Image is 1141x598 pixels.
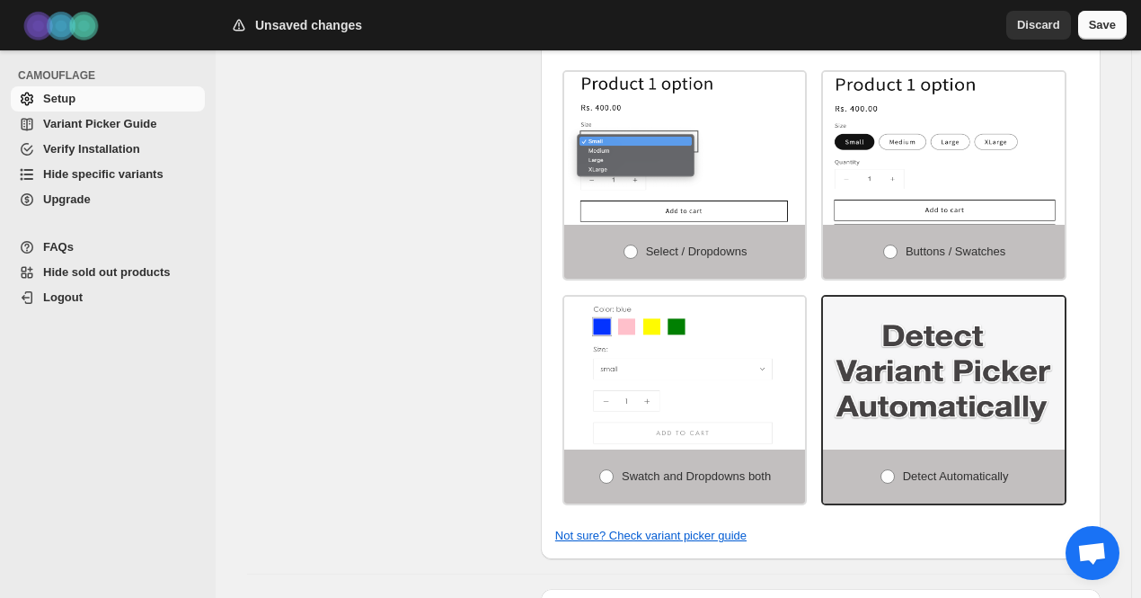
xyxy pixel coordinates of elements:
a: Logout [11,285,205,310]
button: Discard [1006,11,1071,40]
button: Save [1078,11,1127,40]
img: Swatch and Dropdowns both [564,297,806,450]
img: Detect Automatically [823,297,1065,450]
a: Upgrade [11,187,205,212]
a: Variant Picker Guide [11,112,205,137]
img: Buttons / Swatches [823,72,1065,225]
a: Setup [11,86,205,112]
img: Select / Dropdowns [564,72,806,225]
a: Not sure? Check variant picker guide [555,529,747,542]
a: Hide sold out products [11,260,205,285]
span: Swatch and Dropdowns both [622,469,771,483]
a: Verify Installation [11,137,205,162]
span: FAQs [43,240,74,254]
span: Upgrade [43,192,91,206]
span: Verify Installation [43,142,140,156]
span: Variant Picker Guide [43,117,156,130]
h2: Unsaved changes [255,16,362,34]
span: Logout [43,290,83,304]
span: Buttons / Swatches [906,245,1005,258]
span: Detect Automatically [903,469,1009,483]
span: Hide specific variants [43,167,164,181]
span: Setup [43,92,75,105]
span: CAMOUFLAGE [18,68,207,83]
span: Save [1089,16,1116,34]
span: Select / Dropdowns [646,245,747,258]
a: Hide specific variants [11,162,205,187]
span: Hide sold out products [43,265,171,279]
a: FAQs [11,235,205,260]
span: Discard [1017,16,1060,34]
div: Open chat [1066,526,1119,580]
